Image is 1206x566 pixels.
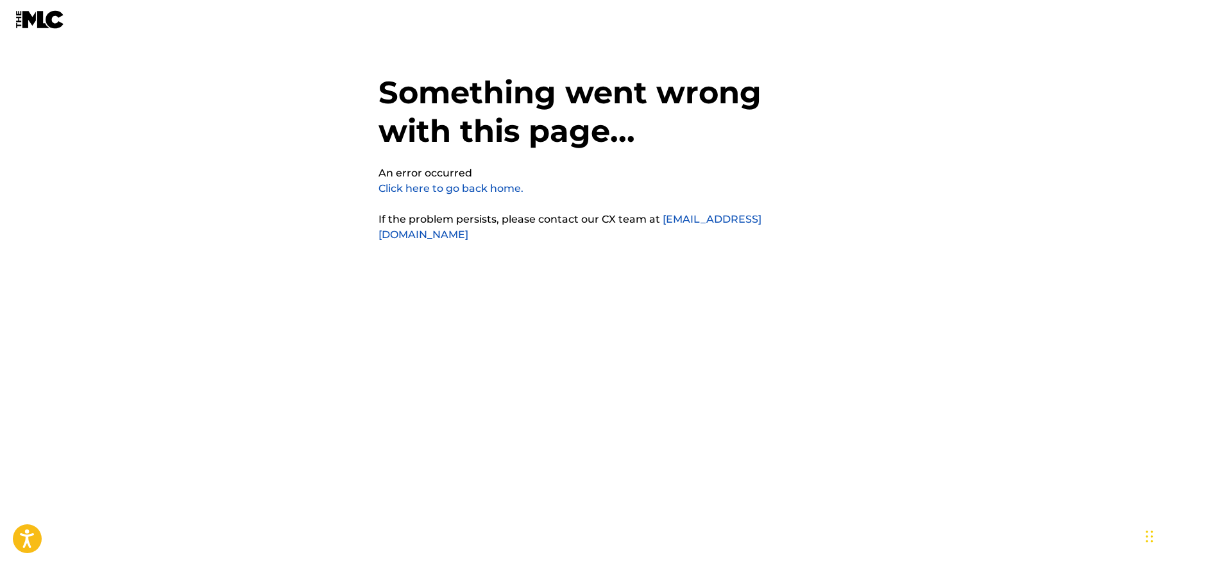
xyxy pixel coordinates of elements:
[378,166,472,181] pre: An error occurred
[1146,517,1153,556] div: Drag
[378,182,523,194] a: Click here to go back home.
[1142,504,1206,566] iframe: Chat Widget
[378,73,828,166] h1: Something went wrong with this page...
[378,212,828,243] p: If the problem persists, please contact our CX team at
[15,10,65,29] img: MLC Logo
